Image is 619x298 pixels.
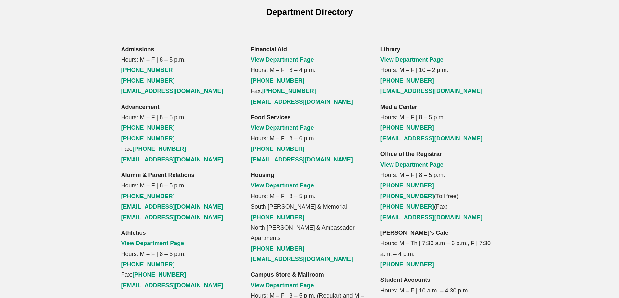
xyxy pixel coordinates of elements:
a: [PHONE_NUMBER] [251,214,304,221]
strong: Athletics [121,230,146,236]
strong: Library [380,46,400,53]
a: [EMAIL_ADDRESS][DOMAIN_NAME] [121,282,223,289]
a: [PHONE_NUMBER] [380,182,434,189]
p: Hours: M – F | 8 – 5 p.m. Fax: [121,228,239,291]
a: [PHONE_NUMBER] [380,77,434,84]
p: Hours: M – F | 8 – 4 p.m. Fax: [251,44,368,107]
strong: Food Services [251,114,291,121]
a: View Department Page [380,56,444,63]
p: Hours: M – F | 8 – 5 p.m. South [PERSON_NAME] & Memorial North [PERSON_NAME] & Ambassador Apartments [251,170,368,265]
h4: Department Directory [186,6,433,18]
strong: Housing [251,172,274,178]
strong: Financial Aid [251,46,287,53]
a: [EMAIL_ADDRESS][DOMAIN_NAME] [121,88,223,94]
p: Hours: M – F | 8 – 5 p.m. Fax: [121,102,239,165]
a: View Department Page [251,182,314,189]
a: [EMAIL_ADDRESS][DOMAIN_NAME] [251,156,353,163]
a: [PHONE_NUMBER] [251,245,304,252]
a: [EMAIL_ADDRESS][DOMAIN_NAME] [121,203,223,210]
a: View Department Page [251,56,314,63]
p: Hours: M – F | 8 – 5 p.m. [380,102,498,144]
a: [PHONE_NUMBER] [251,77,304,84]
p: Hours: M – F | 8 – 5 p.m. [121,170,239,222]
a: [PHONE_NUMBER] [380,193,434,199]
a: [EMAIL_ADDRESS][DOMAIN_NAME] [380,88,483,94]
a: [EMAIL_ADDRESS][DOMAIN_NAME] [251,256,353,262]
strong: Alumni & Parent Relations [121,172,195,178]
a: [PHONE_NUMBER] [121,193,175,199]
a: [PHONE_NUMBER] [121,261,175,268]
a: [EMAIL_ADDRESS][DOMAIN_NAME] [121,156,223,163]
strong: Admissions [121,46,154,53]
a: [EMAIL_ADDRESS][DOMAIN_NAME] [251,99,353,105]
a: [EMAIL_ADDRESS][DOMAIN_NAME] [380,135,483,142]
strong: Student Accounts [380,277,430,283]
a: [PHONE_NUMBER] [121,125,175,131]
a: [PHONE_NUMBER] [380,203,434,210]
strong: [PERSON_NAME]’s Cafe [380,230,448,236]
a: [PHONE_NUMBER] [133,271,186,278]
a: [PHONE_NUMBER] [133,146,186,152]
p: Hours: M – F | 8 – 5 p.m. [121,44,239,97]
a: View Department Page [380,161,444,168]
strong: Advancement [121,104,160,110]
a: [PHONE_NUMBER] [251,146,304,152]
a: [PHONE_NUMBER] [262,88,316,94]
p: Hours: M – F | 8 – 5 p.m. (Toll free) (Fax) [380,149,498,222]
p: Hours: M – Th | 7:30 a.m – 6 p.m., F | 7:30 a.m. – 4 p.m. [380,228,498,270]
a: [PHONE_NUMBER] [380,125,434,131]
a: View Department Page [251,125,314,131]
strong: Campus Store & Mailroom [251,271,324,278]
a: [EMAIL_ADDRESS][DOMAIN_NAME] [121,214,223,221]
a: [PHONE_NUMBER] [121,135,175,142]
a: [PHONE_NUMBER] [121,67,175,73]
a: [PHONE_NUMBER] [121,77,175,84]
a: View Department Page [251,282,314,289]
strong: Media Center [380,104,417,110]
a: View Department Page [121,240,184,246]
p: Hours: M – F | 10 – 2 p.m. [380,44,498,97]
a: [PHONE_NUMBER] [380,261,434,268]
strong: Office of the Registrar [380,151,442,157]
a: [EMAIL_ADDRESS][DOMAIN_NAME] [380,214,483,221]
p: Hours: M – F | 8 – 6 p.m. [251,112,368,165]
